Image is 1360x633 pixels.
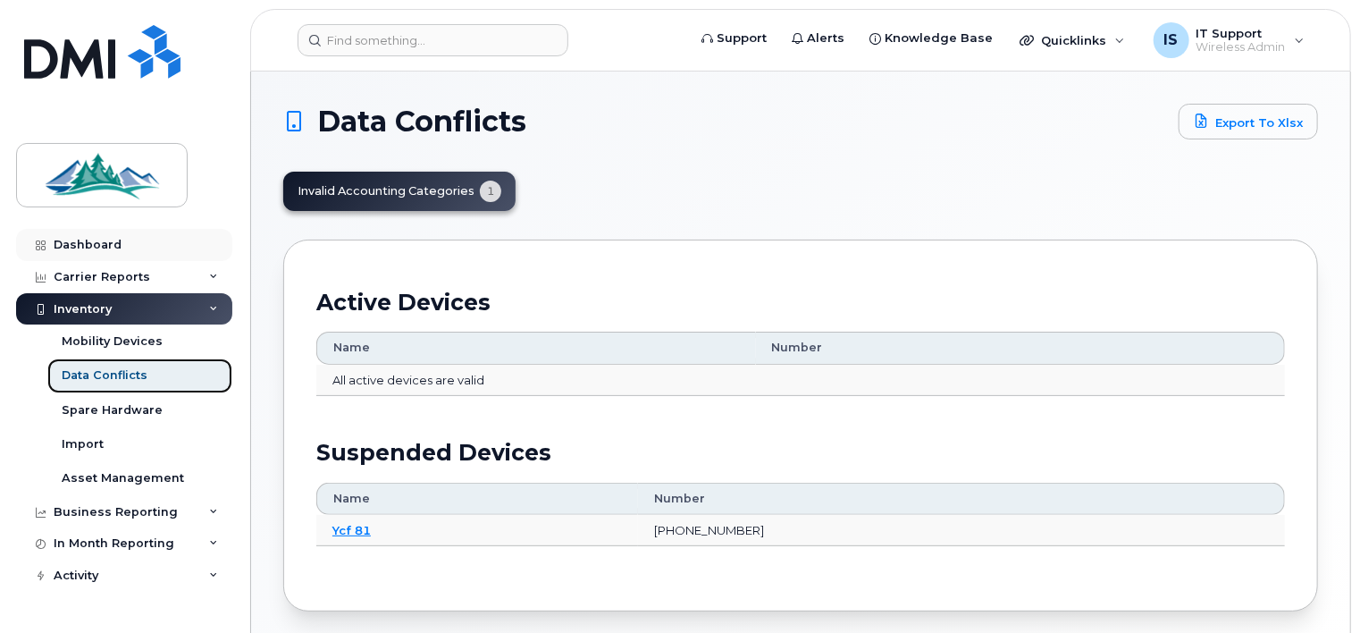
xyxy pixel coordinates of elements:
h2: Suspended Devices [316,439,1285,466]
h2: Active Devices [316,289,1285,316]
a: Ycf 81 [332,523,371,537]
span: Data Conflicts [317,108,526,135]
th: Name [316,483,638,515]
td: All active devices are valid [316,365,1285,397]
a: Export to Xlsx [1179,104,1318,139]
th: Number [756,332,1285,364]
th: Number [638,483,1285,515]
td: [PHONE_NUMBER] [638,515,1285,547]
th: Name [316,332,756,364]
